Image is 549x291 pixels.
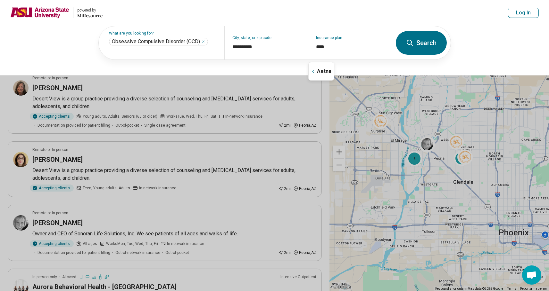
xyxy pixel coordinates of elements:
span: Obsessive Compulsive Disorder (OCD) [112,38,200,45]
button: Obsessive Compulsive Disorder (OCD) [201,40,205,43]
div: powered by [77,7,103,13]
div: Obsessive Compulsive Disorder (OCD) [109,38,208,45]
img: Arizona State University [10,5,69,20]
button: Search [396,31,447,55]
div: Open chat [522,265,541,285]
label: What are you looking for? [109,31,217,35]
div: Aetna [309,65,334,78]
button: Log In [508,8,539,18]
div: Suggestions [309,65,334,78]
